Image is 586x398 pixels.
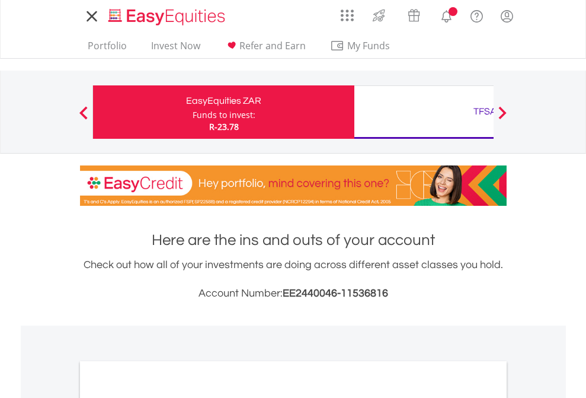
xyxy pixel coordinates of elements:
div: Funds to invest: [193,109,255,121]
img: thrive-v2.svg [369,6,389,25]
a: FAQ's and Support [462,3,492,27]
a: My Profile [492,3,522,29]
img: grid-menu-icon.svg [341,9,354,22]
h3: Account Number: [80,285,507,302]
div: EasyEquities ZAR [100,93,347,109]
img: vouchers-v2.svg [404,6,424,25]
span: Refer and Earn [239,39,306,52]
span: EE2440046-11536816 [283,288,388,299]
button: Previous [72,112,95,124]
a: Portfolio [83,40,132,58]
a: Notifications [431,3,462,27]
button: Next [491,112,514,124]
img: EasyEquities_Logo.png [106,7,230,27]
h1: Here are the ins and outs of your account [80,230,507,251]
a: Vouchers [396,3,431,25]
a: Invest Now [146,40,205,58]
span: My Funds [330,38,408,53]
a: AppsGrid [333,3,361,22]
span: R-23.78 [209,121,239,132]
a: Refer and Earn [220,40,310,58]
a: Home page [104,3,230,27]
div: Check out how all of your investments are doing across different asset classes you hold. [80,257,507,302]
img: EasyCredit Promotion Banner [80,165,507,206]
